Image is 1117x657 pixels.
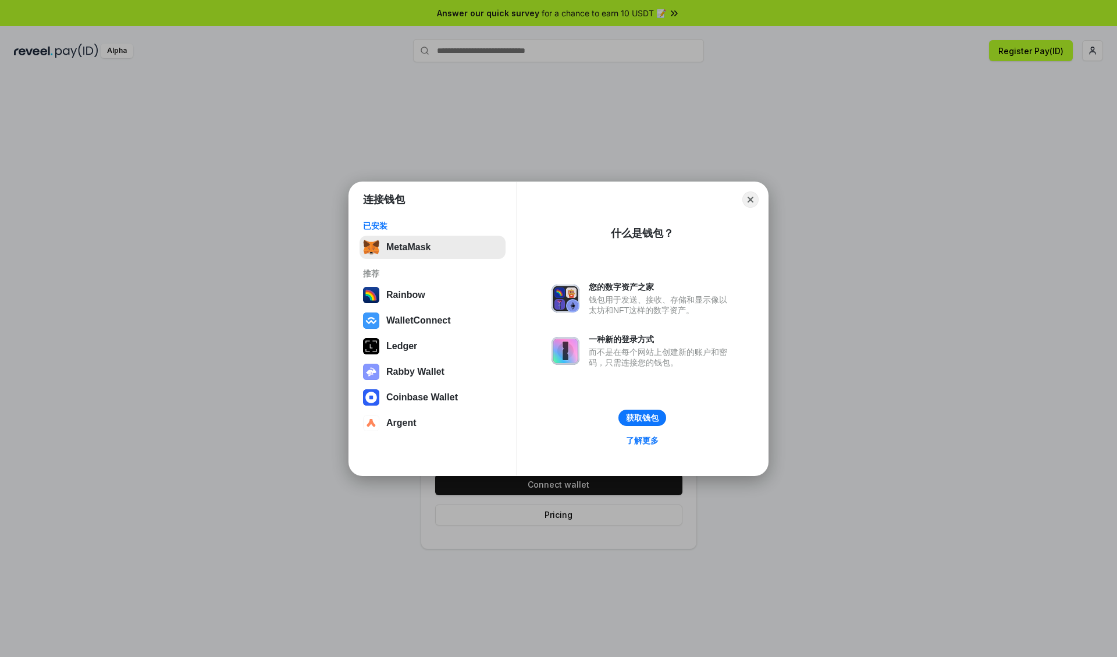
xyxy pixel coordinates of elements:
[363,312,379,329] img: svg+xml,%3Csvg%20width%3D%2228%22%20height%3D%2228%22%20viewBox%3D%220%200%2028%2028%22%20fill%3D...
[386,290,425,300] div: Rainbow
[619,433,666,448] a: 了解更多
[552,337,579,365] img: svg+xml,%3Csvg%20xmlns%3D%22http%3A%2F%2Fwww.w3.org%2F2000%2Fsvg%22%20fill%3D%22none%22%20viewBox...
[626,435,659,446] div: 了解更多
[360,283,506,307] button: Rainbow
[360,309,506,332] button: WalletConnect
[360,360,506,383] button: Rabby Wallet
[360,236,506,259] button: MetaMask
[386,367,444,377] div: Rabby Wallet
[742,191,759,208] button: Close
[363,268,502,279] div: 推荐
[386,341,417,351] div: Ledger
[611,226,674,240] div: 什么是钱包？
[363,415,379,431] img: svg+xml,%3Csvg%20width%3D%2228%22%20height%3D%2228%22%20viewBox%3D%220%200%2028%2028%22%20fill%3D...
[626,413,659,423] div: 获取钱包
[363,338,379,354] img: svg+xml,%3Csvg%20xmlns%3D%22http%3A%2F%2Fwww.w3.org%2F2000%2Fsvg%22%20width%3D%2228%22%20height%3...
[589,294,733,315] div: 钱包用于发送、接收、存储和显示像以太坊和NFT这样的数字资产。
[589,347,733,368] div: 而不是在每个网站上创建新的账户和密码，只需连接您的钱包。
[360,386,506,409] button: Coinbase Wallet
[363,239,379,255] img: svg+xml,%3Csvg%20fill%3D%22none%22%20height%3D%2233%22%20viewBox%3D%220%200%2035%2033%22%20width%...
[363,287,379,303] img: svg+xml,%3Csvg%20width%3D%22120%22%20height%3D%22120%22%20viewBox%3D%220%200%20120%20120%22%20fil...
[360,411,506,435] button: Argent
[363,389,379,406] img: svg+xml,%3Csvg%20width%3D%2228%22%20height%3D%2228%22%20viewBox%3D%220%200%2028%2028%22%20fill%3D...
[363,193,405,207] h1: 连接钱包
[363,221,502,231] div: 已安装
[589,282,733,292] div: 您的数字资产之家
[552,285,579,312] img: svg+xml,%3Csvg%20xmlns%3D%22http%3A%2F%2Fwww.w3.org%2F2000%2Fsvg%22%20fill%3D%22none%22%20viewBox...
[386,392,458,403] div: Coinbase Wallet
[360,335,506,358] button: Ledger
[589,334,733,345] div: 一种新的登录方式
[363,364,379,380] img: svg+xml,%3Csvg%20xmlns%3D%22http%3A%2F%2Fwww.w3.org%2F2000%2Fsvg%22%20fill%3D%22none%22%20viewBox...
[386,242,431,253] div: MetaMask
[386,418,417,428] div: Argent
[386,315,451,326] div: WalletConnect
[618,410,666,426] button: 获取钱包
